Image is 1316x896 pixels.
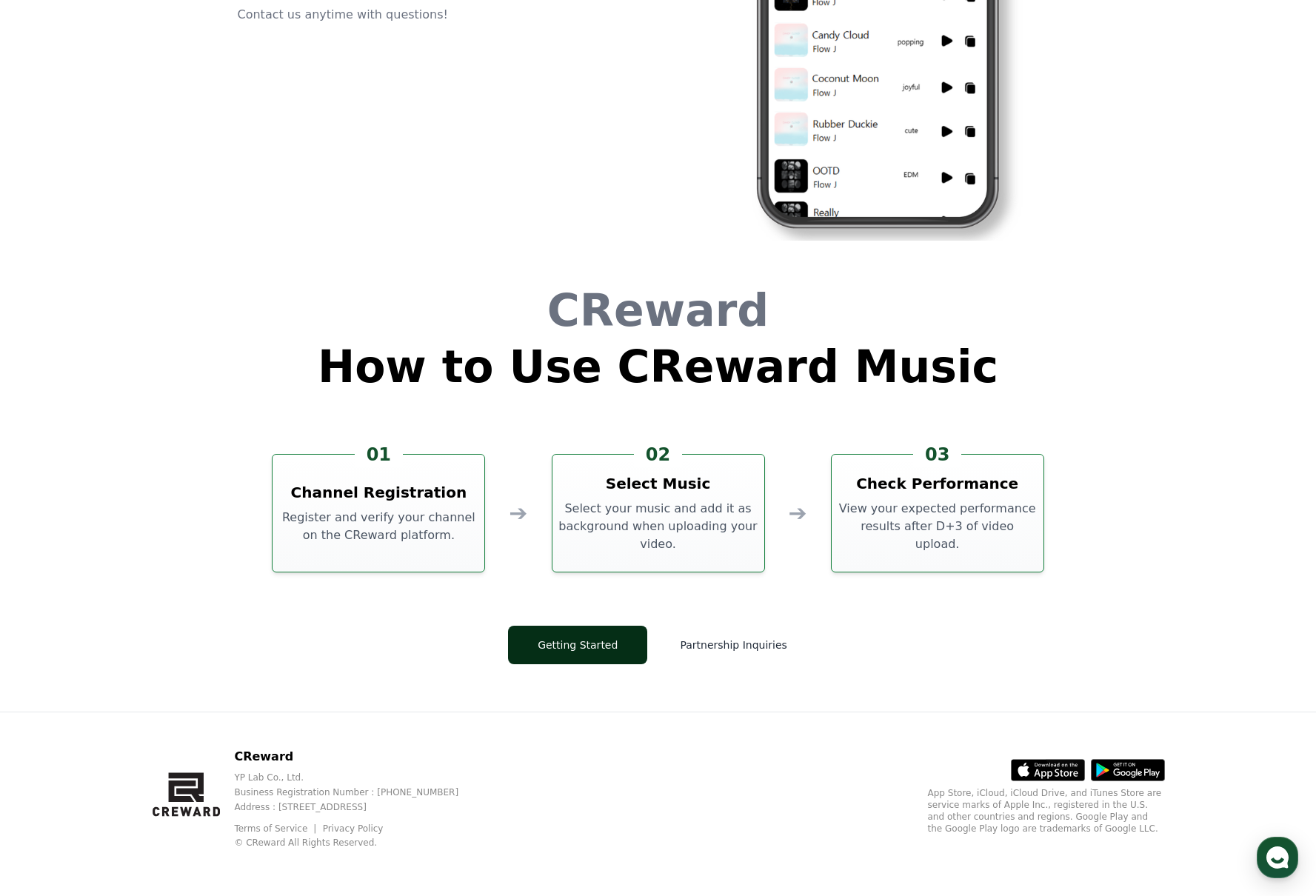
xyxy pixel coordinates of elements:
h3: Check Performance [856,473,1018,494]
a: Privacy Policy [323,823,384,834]
span: Settings [219,492,255,504]
span: Contact us anytime with questions! [238,7,448,21]
div: ➔ [509,500,527,526]
h3: Channel Registration [291,482,467,503]
div: 03 [913,443,961,467]
h1: How to Use CReward Music [318,344,998,389]
p: Business Registration Number : [PHONE_NUMBER] [234,786,482,798]
a: Messages [98,469,191,506]
p: © CReward All Rights Reserved. [234,837,482,849]
h3: Select Music [606,473,711,494]
a: Settings [191,469,284,506]
div: 01 [355,443,403,467]
p: Register and verify your channel on the CReward platform. [278,509,478,544]
p: YP Lab Co., Ltd. [234,772,482,783]
span: Messages [123,492,167,504]
a: Home [4,469,98,506]
h1: CReward [318,288,998,332]
div: 02 [634,443,682,467]
p: CReward [234,748,482,766]
button: Getting Started [508,626,647,664]
div: ➔ [789,500,807,526]
a: Terms of Service [234,823,318,834]
button: Partnership Inquiries [659,626,807,664]
p: Address : [STREET_ADDRESS] [234,801,482,813]
p: Select your music and add it as background when uploading your video. [558,500,758,553]
p: App Store, iCloud, iCloud Drive, and iTunes Store are service marks of Apple Inc., registered in ... [928,787,1165,835]
span: Home [38,492,64,504]
p: View your expected performance results after D+3 of video upload. [838,500,1038,553]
